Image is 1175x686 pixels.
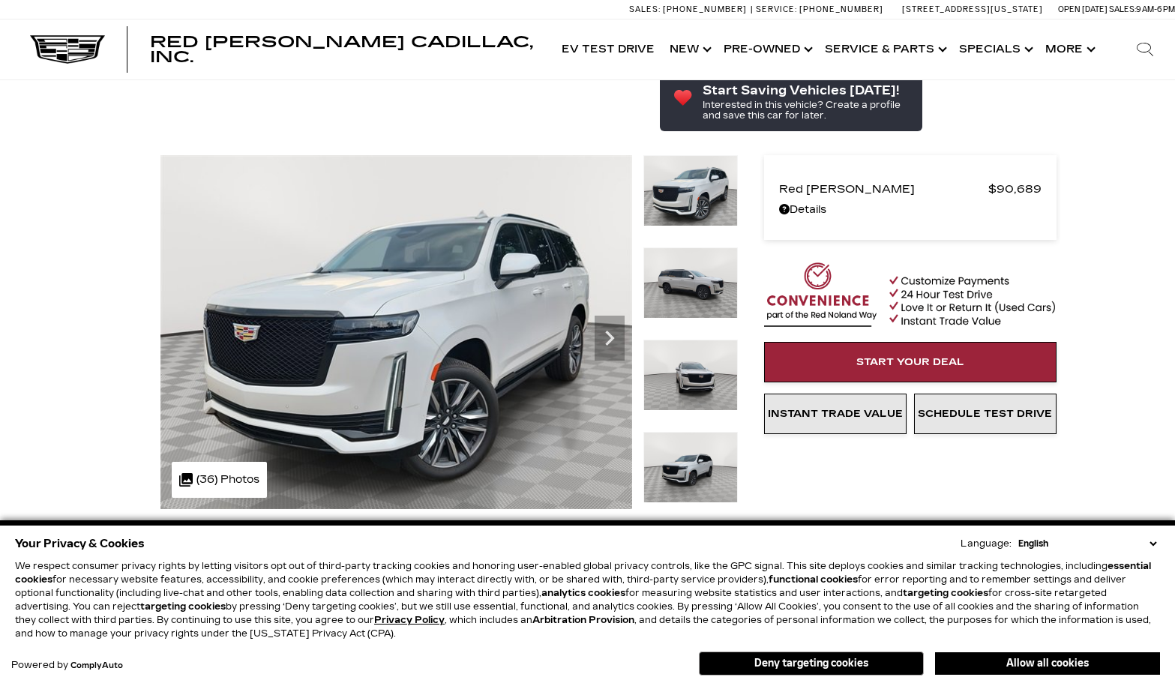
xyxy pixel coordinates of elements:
strong: targeting cookies [903,588,988,598]
strong: Arbitration Provision [532,615,634,625]
strong: analytics cookies [541,588,625,598]
img: Certified Used 2024 Crystal White Tricoat Cadillac Sport image 4 [643,432,738,503]
a: EV Test Drive [554,19,662,79]
a: Instant Trade Value [764,394,907,434]
span: Schedule Test Drive [918,408,1052,420]
select: Language Select [1015,537,1160,550]
span: [PHONE_NUMBER] [663,4,747,14]
button: Deny targeting cookies [699,652,924,676]
strong: targeting cookies [140,601,226,612]
a: Start Your Deal [764,342,1057,382]
div: (36) Photos [172,462,267,498]
span: Open [DATE] [1058,4,1108,14]
span: $90,689 [988,178,1042,199]
span: Your Privacy & Cookies [15,533,145,554]
img: Certified Used 2024 Crystal White Tricoat Cadillac Sport image 2 [643,247,738,319]
span: 9 AM-6 PM [1136,4,1175,14]
a: Specials [952,19,1038,79]
a: Service: [PHONE_NUMBER] [751,5,887,13]
img: Certified Used 2024 Crystal White Tricoat Cadillac Sport image 1 [160,155,632,509]
span: Start Your Deal [856,356,964,368]
span: Sales: [629,4,661,14]
img: Certified Used 2024 Crystal White Tricoat Cadillac Sport image 1 [643,155,738,226]
div: Language: [961,539,1012,548]
a: Pre-Owned [716,19,817,79]
div: Next [595,316,625,361]
a: Red [PERSON_NAME] Cadillac, Inc. [150,34,539,64]
a: Schedule Test Drive [914,394,1057,434]
button: Allow all cookies [935,652,1160,675]
strong: functional cookies [769,574,858,585]
a: New [662,19,716,79]
button: More [1038,19,1100,79]
img: Certified Used 2024 Crystal White Tricoat Cadillac Sport image 3 [643,340,738,411]
img: Cadillac Dark Logo with Cadillac White Text [30,35,105,64]
a: Sales: [PHONE_NUMBER] [629,5,751,13]
a: Red [PERSON_NAME] $90,689 [779,178,1042,199]
span: Instant Trade Value [768,408,903,420]
a: Privacy Policy [374,615,445,625]
a: ComplyAuto [70,661,123,670]
span: Service: [756,4,797,14]
div: Powered by [11,661,123,670]
span: Red [PERSON_NAME] Cadillac, Inc. [150,33,533,66]
p: We respect consumer privacy rights by letting visitors opt out of third-party tracking cookies an... [15,559,1160,640]
span: Sales: [1109,4,1136,14]
a: [STREET_ADDRESS][US_STATE] [902,4,1043,14]
span: Red [PERSON_NAME] [779,178,988,199]
a: Service & Parts [817,19,952,79]
span: [PHONE_NUMBER] [799,4,883,14]
a: Details [779,199,1042,220]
